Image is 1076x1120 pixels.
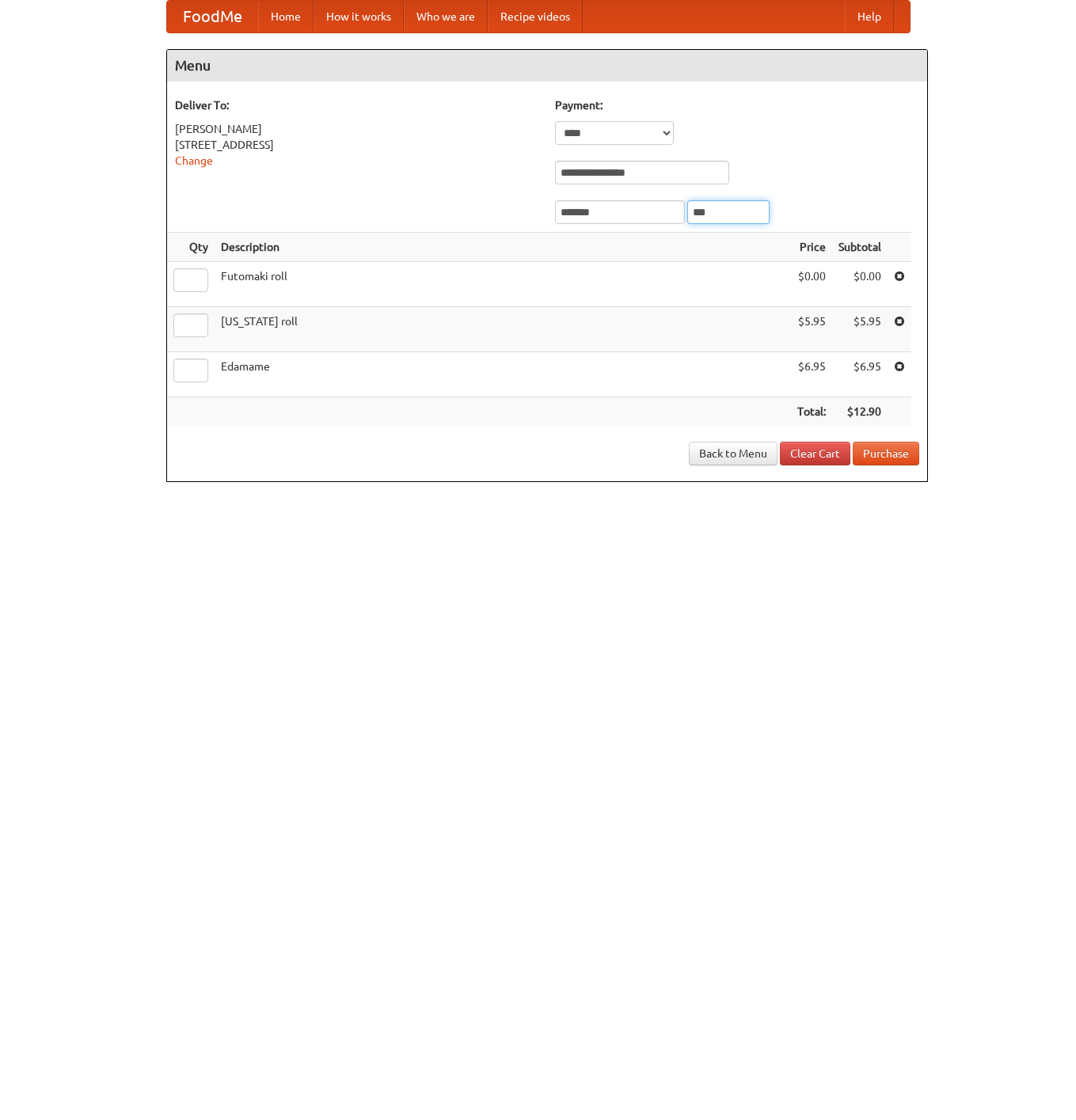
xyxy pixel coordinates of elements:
a: How it works [314,1,404,32]
a: Help [845,1,894,32]
button: Purchase [853,442,919,465]
td: $6.95 [832,352,888,397]
td: Futomaki roll [215,262,791,307]
td: [US_STATE] roll [215,307,791,352]
div: [PERSON_NAME] [175,121,539,137]
td: Edamame [215,352,791,397]
th: Subtotal [832,233,888,262]
h4: Menu [167,50,927,82]
th: Total: [791,397,832,427]
a: Recipe videos [488,1,583,32]
a: FoodMe [167,1,258,32]
th: Description [215,233,791,262]
th: Price [791,233,832,262]
div: [STREET_ADDRESS] [175,137,539,153]
h5: Deliver To: [175,97,539,113]
h5: Payment: [555,97,919,113]
td: $0.00 [832,262,888,307]
th: Qty [167,233,215,262]
a: Who we are [404,1,488,32]
a: Clear Cart [780,442,850,465]
th: $12.90 [832,397,888,427]
td: $5.95 [832,307,888,352]
td: $6.95 [791,352,832,397]
td: $0.00 [791,262,832,307]
a: Back to Menu [689,442,778,465]
a: Home [258,1,314,32]
td: $5.95 [791,307,832,352]
a: Change [175,154,213,167]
